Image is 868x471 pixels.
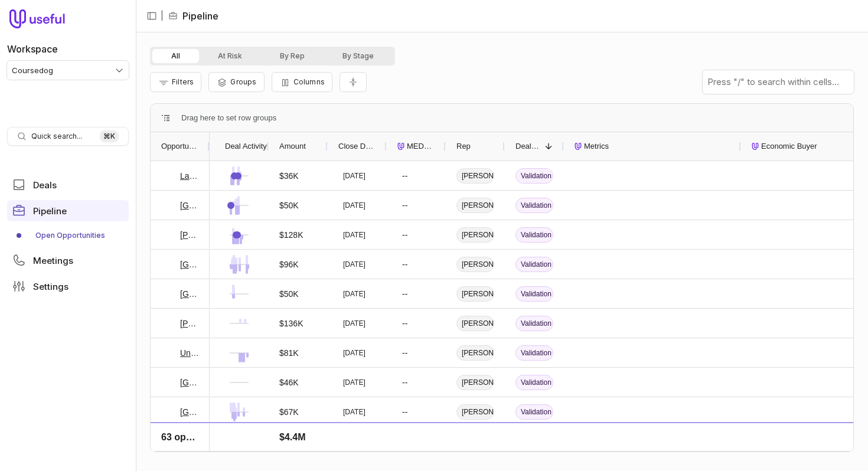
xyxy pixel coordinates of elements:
div: $136K [279,316,303,331]
span: [PERSON_NAME] [456,257,494,272]
button: Columns [272,72,332,92]
a: Open Opportunities [7,226,129,245]
a: [GEOGRAPHIC_DATA] - Scheduling & CDP - 10.24 [180,405,199,419]
a: [GEOGRAPHIC_DATA] - Curriculum & Assessment - 8.24 [180,287,199,301]
button: By Rep [261,49,324,63]
div: -- [402,375,407,390]
time: [DATE] [343,201,366,210]
span: Drag here to set row groups [181,111,276,125]
span: Opportunity [161,139,199,153]
time: [DATE] [343,348,366,358]
a: [PERSON_NAME] University - Curric & Cat - 3.24 [180,228,199,242]
div: -- [402,434,407,449]
span: Pipeline [33,207,67,215]
span: Validation [515,316,553,331]
span: | [161,9,164,23]
span: Validation [515,404,553,420]
span: [PERSON_NAME] [456,345,494,361]
li: Pipeline [168,9,218,23]
button: Collapse all rows [340,72,367,93]
div: MEDDICC Score [397,132,435,161]
button: At Risk [199,49,261,63]
span: Validation [515,345,553,361]
div: $81K [279,346,299,360]
span: [PERSON_NAME] [456,434,494,449]
span: [PERSON_NAME] [456,168,494,184]
time: [DATE] [343,289,366,299]
div: -- [402,257,407,272]
span: Quick search... [31,132,82,141]
button: Filter Pipeline [150,72,201,92]
a: [GEOGRAPHIC_DATA] - Curriculum & Catalog - 3.24 [180,198,199,212]
div: $50K [279,198,299,212]
a: [GEOGRAPHIC_DATA] - Class CDP FWM - 5.24 [180,257,199,272]
div: -- [402,228,407,242]
span: Settings [33,282,68,291]
span: Validation [515,434,553,449]
time: [DATE] [343,260,366,269]
div: -- [402,198,407,212]
div: $75K [279,434,299,449]
time: [DATE] [343,407,366,417]
a: University of the Incarnate Word - Academic Scheduling + CDP [180,346,199,360]
span: Groups [230,77,256,86]
div: $67K [279,405,299,419]
div: $96K [279,257,299,272]
label: Workspace [7,42,58,56]
div: $50K [279,287,299,301]
span: [PERSON_NAME] [456,316,494,331]
span: Validation [515,257,553,272]
input: Press "/" to search within cells... [703,70,854,94]
div: $46K [279,375,299,390]
button: Group Pipeline [208,72,264,92]
span: MEDDICC Score [407,139,435,153]
span: Deal Stage [515,139,540,153]
span: Validation [515,198,553,213]
a: SUNY Dutchess - Curric & Cat - 10.24 [180,434,199,449]
a: [GEOGRAPHIC_DATA][PERSON_NAME] - Class and Events Scheduling - 9.24 [180,375,199,390]
span: [PERSON_NAME] [456,404,494,420]
button: Collapse sidebar [143,7,161,25]
span: Deal Activity [225,139,267,153]
a: Settings [7,276,129,297]
time: [DATE] [343,171,366,181]
div: Pipeline submenu [7,226,129,245]
a: Meetings [7,250,129,271]
kbd: ⌘ K [100,130,119,142]
time: [DATE] [343,437,366,446]
span: [PERSON_NAME] [456,375,494,390]
div: -- [402,316,407,331]
span: Economic Buyer [761,139,817,153]
time: [DATE] [343,319,366,328]
div: Row Groups [181,111,276,125]
div: $128K [279,228,303,242]
span: [PERSON_NAME] [456,198,494,213]
div: -- [402,405,407,419]
a: Deals [7,174,129,195]
span: Validation [515,375,553,390]
span: Amount [279,139,306,153]
span: Validation [515,168,553,184]
a: Lackawanna College - Curric & Cat - 11.23 [180,169,199,183]
span: Close Date [338,139,376,153]
span: Filters [172,77,194,86]
button: All [152,49,199,63]
div: -- [402,346,407,360]
span: Metrics [584,139,609,153]
time: [DATE] [343,230,366,240]
div: $36K [279,169,299,183]
div: Metrics [575,132,730,161]
span: Columns [293,77,325,86]
span: Meetings [33,256,73,265]
span: Validation [515,227,553,243]
span: [PERSON_NAME] [456,286,494,302]
button: By Stage [324,49,393,63]
div: -- [402,287,407,301]
span: [PERSON_NAME] [456,227,494,243]
span: Validation [515,286,553,302]
time: [DATE] [343,378,366,387]
a: [PERSON_NAME] University - Class, CDP, FWM - 8.24 [180,316,199,331]
span: Deals [33,181,57,189]
span: Rep [456,139,471,153]
a: Pipeline [7,200,129,221]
